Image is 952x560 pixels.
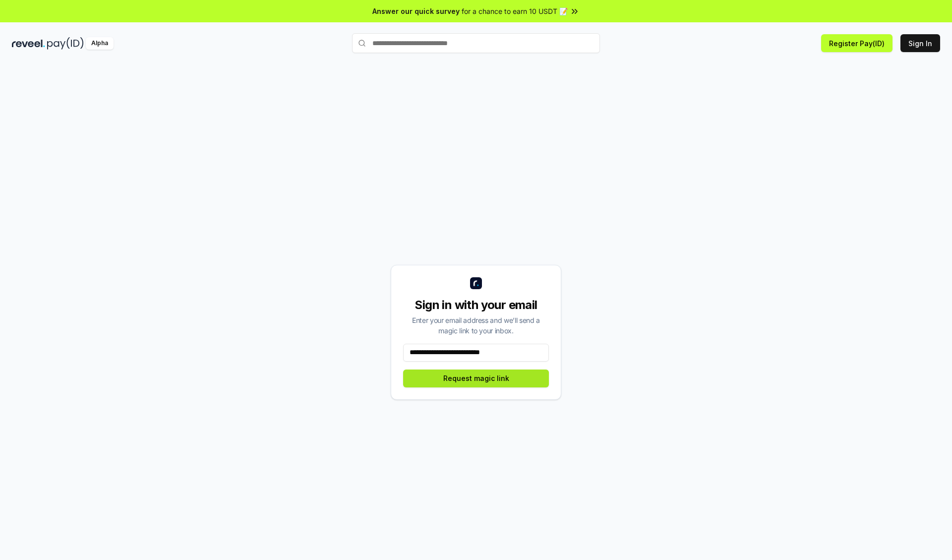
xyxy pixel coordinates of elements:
div: Sign in with your email [403,297,549,313]
img: logo_small [470,277,482,289]
span: for a chance to earn 10 USDT 📝 [462,6,568,16]
img: pay_id [47,37,84,50]
span: Answer our quick survey [372,6,460,16]
div: Alpha [86,37,114,50]
button: Request magic link [403,370,549,387]
div: Enter your email address and we’ll send a magic link to your inbox. [403,315,549,336]
button: Sign In [900,34,940,52]
img: reveel_dark [12,37,45,50]
button: Register Pay(ID) [821,34,892,52]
